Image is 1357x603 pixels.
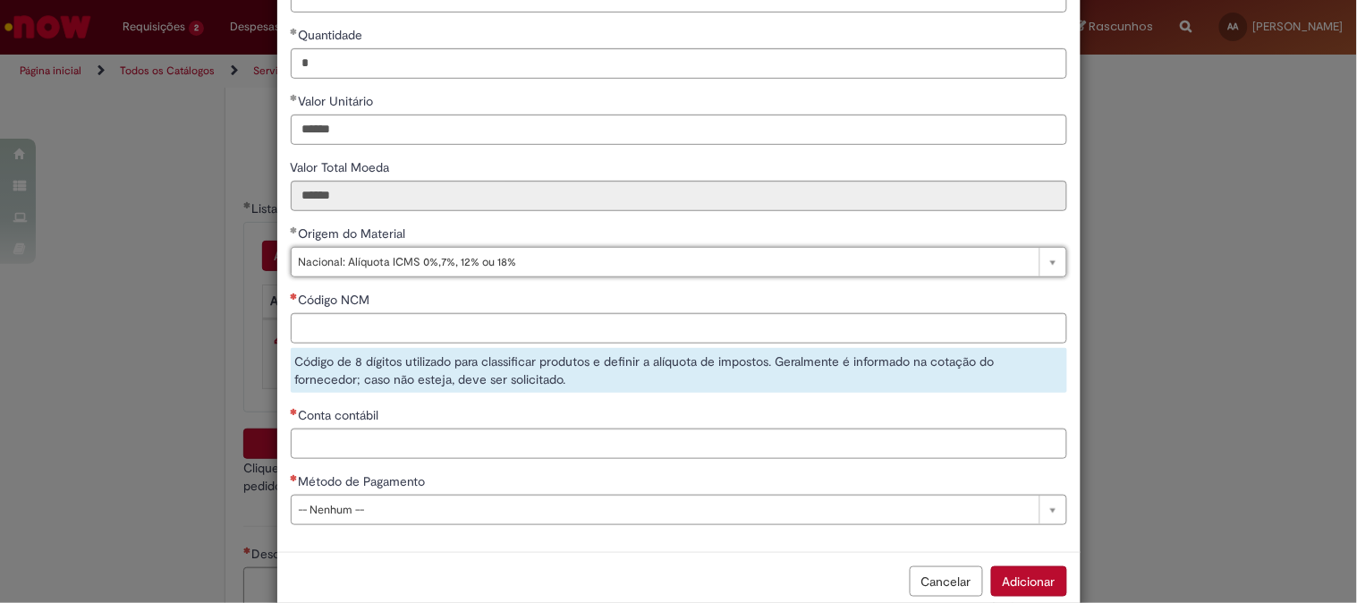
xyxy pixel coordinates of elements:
span: Valor Unitário [299,93,377,109]
span: Obrigatório Preenchido [291,94,299,101]
span: Obrigatório Preenchido [291,28,299,35]
span: Necessários [291,474,299,481]
span: Código NCM [299,292,374,308]
input: Código NCM [291,313,1067,344]
span: Conta contábil [299,407,383,423]
button: Adicionar [991,566,1067,597]
span: Somente leitura - Valor Total Moeda [291,159,394,175]
span: Obrigatório Preenchido [291,226,299,234]
span: Origem do Material [299,225,410,242]
input: Valor Total Moeda [291,181,1067,211]
span: Nacional: Alíquota ICMS 0%,7%, 12% ou 18% [299,248,1030,276]
input: Quantidade [291,48,1067,79]
span: Necessários [291,408,299,415]
span: -- Nenhum -- [299,496,1030,524]
button: Cancelar [910,566,983,597]
span: Método de Pagamento [299,473,429,489]
input: Conta contábil [291,429,1067,459]
div: Código de 8 dígitos utilizado para classificar produtos e definir a alíquota de impostos. Geralme... [291,348,1067,393]
span: Necessários [291,293,299,300]
input: Valor Unitário [291,115,1067,145]
span: Quantidade [299,27,367,43]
